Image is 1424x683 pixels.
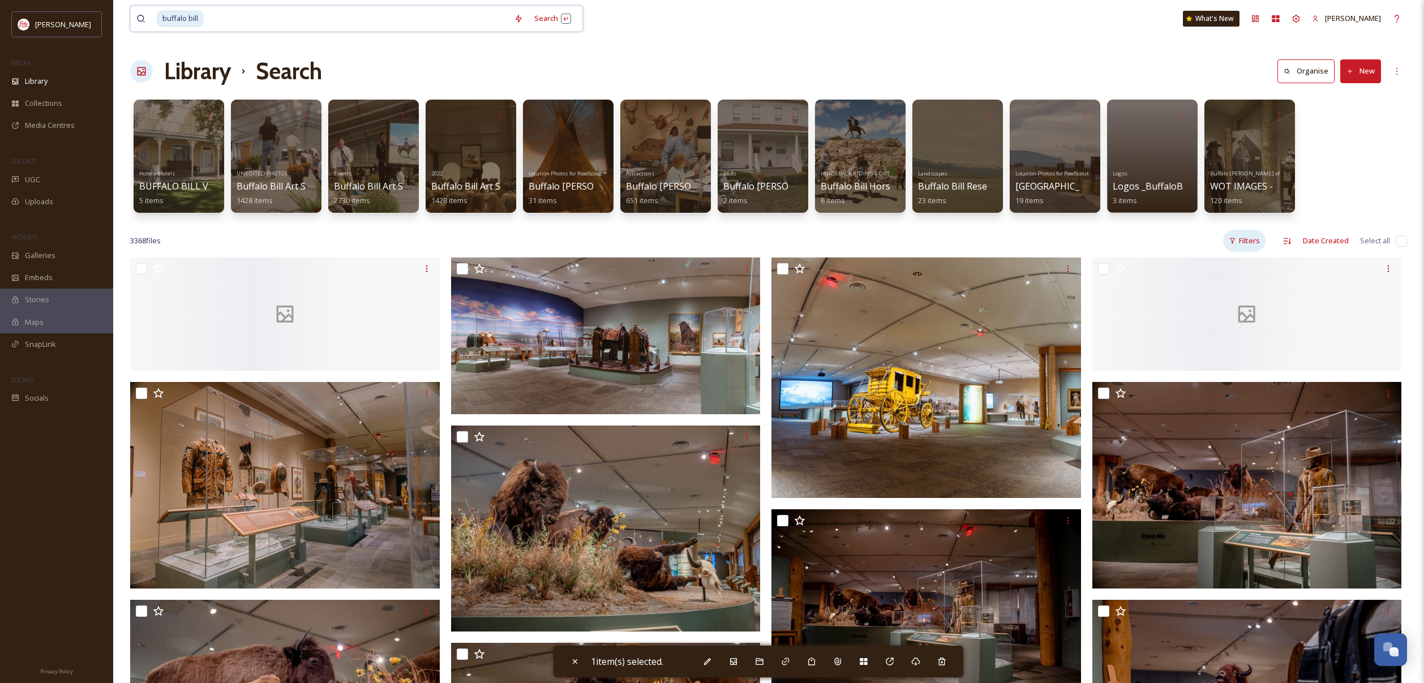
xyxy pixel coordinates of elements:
[771,257,1081,498] img: ext_1736538929.566672_christian.miklos@verbinteractive.com-BBCW-Buffalo Bill Museum-19-2.jpg
[591,655,663,668] span: 1 item(s) selected.
[1113,180,1315,192] span: Logos _BuffaloBillCountry_Wildest Way to West
[334,170,351,177] span: Events
[723,180,859,192] span: Buffalo [PERSON_NAME] House
[529,170,602,177] span: Location Photos for ReelScout
[1183,11,1239,27] a: What's New
[529,167,686,205] a: Location Photos for ReelScoutBuffalo [PERSON_NAME] of the West31 items
[18,19,29,30] img: images%20(1).png
[11,58,31,67] span: MEDIA
[1015,195,1044,205] span: 19 items
[1325,13,1381,23] span: [PERSON_NAME]
[431,195,467,205] span: 1428 items
[334,195,370,205] span: 2730 items
[1360,235,1390,246] span: Select all
[918,180,1007,192] span: Buffalo Bill Reservoir
[1340,59,1381,83] button: New
[1277,59,1335,83] button: Organise
[431,170,443,177] span: 2022
[11,233,37,241] span: WIDGETS
[11,157,36,165] span: COLLECT
[918,195,946,205] span: 23 items
[431,180,518,192] span: Buffalo Bill Art Show
[451,425,761,632] img: ext_1736538679.123317_christian.miklos@verbinteractive.com-BBCW-Buffalo Bill Museum-15.jpg
[1113,167,1315,205] a: LogosLogos _BuffaloBillCountry_Wildest Way to West3 items
[1306,7,1387,29] a: [PERSON_NAME]
[529,7,577,29] div: Search
[1223,230,1266,252] div: Filters
[237,167,324,205] a: UNEDITED PHOTOSBuffalo Bill Art Show1428 items
[40,668,73,675] span: Privacy Policy
[256,54,322,88] h1: Search
[11,375,34,384] span: SOCIALS
[130,382,440,589] img: ext_1736538697.899082_christian.miklos@verbinteractive.com-BBCW-Buffalo Bill Museum-18.jpg
[139,170,175,177] span: Hotels-Motels
[25,317,44,328] span: Maps
[35,19,91,29] span: [PERSON_NAME]
[1210,170,1303,177] span: Buffalo [PERSON_NAME] of the West
[1015,180,1106,192] span: [GEOGRAPHIC_DATA]
[237,170,287,177] span: UNEDITED PHOTOS
[1297,230,1354,252] div: Date Created
[25,98,62,109] span: Collections
[25,174,40,185] span: UGC
[1374,633,1407,666] button: Open Chat
[237,180,324,192] span: Buffalo Bill Art Show
[723,170,736,177] span: B&Bs
[821,180,920,192] span: Buffalo Bill Horse Rides
[237,195,273,205] span: 1428 items
[25,294,49,305] span: Stories
[25,393,49,403] span: Socials
[25,120,75,131] span: Media Centres
[529,195,557,205] span: 31 items
[139,167,238,205] a: Hotels-MotelsBUFFALO BILL VILLAGE5 items
[1015,167,1106,205] a: Location Photos for ReelScout[GEOGRAPHIC_DATA]19 items
[626,170,654,177] span: Attractions
[723,167,859,205] a: B&BsBuffalo [PERSON_NAME] House2 items
[25,196,53,207] span: Uploads
[334,167,421,205] a: EventsBuffalo Bill Art Show2730 items
[25,250,55,261] span: Galleries
[25,76,48,87] span: Library
[139,180,238,192] span: BUFFALO BILL VILLAGE
[1092,382,1402,589] img: ext_1736538674.26547_christian.miklos@verbinteractive.com-BBCW-Buffalo Bill Museum-13.jpg
[1113,195,1137,205] span: 3 items
[139,195,164,205] span: 5 items
[451,257,761,414] img: ext_1736538954.456618_christian.miklos@verbinteractive.com-BBCW-Buffalo Bill Museum-20.jpg
[1015,170,1089,177] span: Location Photos for ReelScout
[25,339,56,350] span: SnapLink
[626,180,783,192] span: Buffalo [PERSON_NAME] of the West
[821,167,920,205] a: HORSEBACK RIDING & OUTFITTINGBuffalo Bill Horse Rides6 items
[723,195,748,205] span: 2 items
[626,195,658,205] span: 651 items
[40,664,73,677] a: Privacy Policy
[626,167,783,205] a: AttractionsBuffalo [PERSON_NAME] of the West651 items
[821,170,910,177] span: HORSEBACK RIDING & OUTFITTING
[334,180,421,192] span: Buffalo Bill Art Show
[1113,170,1127,177] span: Logos
[164,54,231,88] a: Library
[25,272,53,283] span: Embeds
[918,170,947,177] span: Landscapes
[157,10,204,27] span: buffalo bill
[821,195,845,205] span: 6 items
[918,167,1007,205] a: LandscapesBuffalo Bill Reservoir23 items
[1210,195,1242,205] span: 120 items
[529,180,686,192] span: Buffalo [PERSON_NAME] of the West
[130,235,161,246] span: 3368 file s
[431,167,518,205] a: 2022Buffalo Bill Art Show1428 items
